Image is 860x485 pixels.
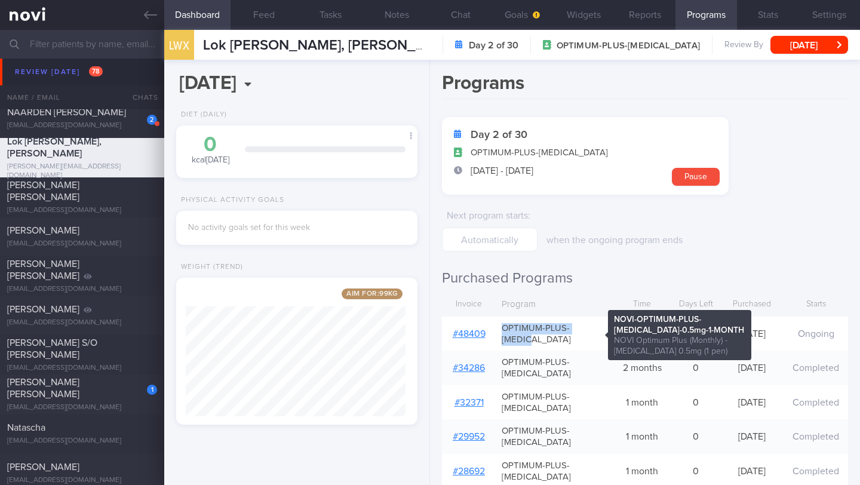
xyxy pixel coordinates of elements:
[7,68,79,78] span: [PERSON_NAME]
[502,426,606,449] span: OPTIMUM-PLUS-[MEDICAL_DATA]
[7,305,79,314] span: [PERSON_NAME]
[453,432,485,441] a: #29952
[720,356,784,380] div: [DATE]
[447,210,533,222] label: Next program starts :
[7,162,157,180] div: [PERSON_NAME][EMAIL_ADDRESS][DOMAIN_NAME]
[7,180,79,202] span: [PERSON_NAME] [PERSON_NAME]
[7,403,157,412] div: [EMAIL_ADDRESS][DOMAIN_NAME]
[7,364,157,373] div: [EMAIL_ADDRESS][DOMAIN_NAME]
[7,240,157,248] div: [EMAIL_ADDRESS][DOMAIN_NAME]
[720,322,784,346] div: [DATE]
[502,357,606,380] span: OPTIMUM-PLUS-[MEDICAL_DATA]
[469,39,518,51] strong: Day 2 of 30
[147,385,157,395] div: 1
[720,391,784,415] div: [DATE]
[612,356,672,380] div: 2 months
[557,40,700,52] span: OPTIMUM-PLUS-[MEDICAL_DATA]
[546,234,741,246] p: when the ongoing program ends
[612,391,672,415] div: 1 month
[784,425,847,449] div: Completed
[784,356,847,380] div: Completed
[784,293,847,316] div: Starts
[672,293,720,316] div: Days Left
[502,323,606,346] span: OPTIMUM-PLUS-[MEDICAL_DATA]
[176,263,243,272] div: Weight (Trend)
[7,121,157,130] div: [EMAIL_ADDRESS][DOMAIN_NAME]
[770,36,848,54] button: [DATE]
[147,115,157,125] div: 2
[720,293,784,316] div: Purchased
[471,147,608,159] span: OPTIMUM-PLUS-[MEDICAL_DATA]
[7,423,45,432] span: Natascha
[720,459,784,483] div: [DATE]
[442,293,496,316] div: Invoice
[161,23,197,69] div: LWX
[7,476,157,485] div: [EMAIL_ADDRESS][DOMAIN_NAME]
[672,322,720,346] div: 29
[203,38,459,53] span: Lok [PERSON_NAME], [PERSON_NAME]
[188,134,233,166] div: kcal [DATE]
[496,293,612,317] div: Program
[502,461,606,483] span: OPTIMUM-PLUS-[MEDICAL_DATA]
[454,398,484,407] a: #32371
[442,228,537,251] input: Automatically
[784,459,847,483] div: Completed
[724,40,763,51] span: Review By
[7,285,157,294] div: [EMAIL_ADDRESS][DOMAIN_NAME]
[612,322,672,346] div: 1 month
[672,459,720,483] div: 0
[442,72,848,99] h1: Programs
[471,165,533,177] span: [DATE] - [DATE]
[784,391,847,415] div: Completed
[7,108,126,117] span: NAARDEN [PERSON_NAME]
[612,459,672,483] div: 1 month
[188,223,406,234] div: No activity goals set for this week
[147,75,157,85] div: 2
[672,425,720,449] div: 0
[453,329,486,339] a: #48409
[7,318,157,327] div: [EMAIL_ADDRESS][DOMAIN_NAME]
[7,206,157,215] div: [EMAIL_ADDRESS][DOMAIN_NAME]
[7,259,79,281] span: [PERSON_NAME] [PERSON_NAME]
[7,82,157,91] div: [EMAIL_ADDRESS][DOMAIN_NAME]
[7,226,79,235] span: [PERSON_NAME]
[188,134,233,155] div: 0
[442,269,848,287] h2: Purchased Programs
[672,168,720,186] button: Pause
[7,137,102,158] span: Lok [PERSON_NAME], [PERSON_NAME]
[453,466,485,476] a: #28692
[176,110,227,119] div: Diet (Daily)
[502,392,606,415] span: OPTIMUM-PLUS-[MEDICAL_DATA]
[7,338,97,360] span: [PERSON_NAME] S/O [PERSON_NAME]
[612,425,672,449] div: 1 month
[672,391,720,415] div: 0
[720,425,784,449] div: [DATE]
[672,356,720,380] div: 0
[453,363,485,373] a: #34286
[784,322,847,346] div: Ongoing
[176,196,284,205] div: Physical Activity Goals
[7,437,157,446] div: [EMAIL_ADDRESS][DOMAIN_NAME]
[612,293,672,316] div: Time
[7,462,79,472] span: [PERSON_NAME]
[7,377,79,399] span: [PERSON_NAME] [PERSON_NAME]
[471,129,527,141] strong: Day 2 of 30
[342,288,403,299] span: Aim for: 99 kg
